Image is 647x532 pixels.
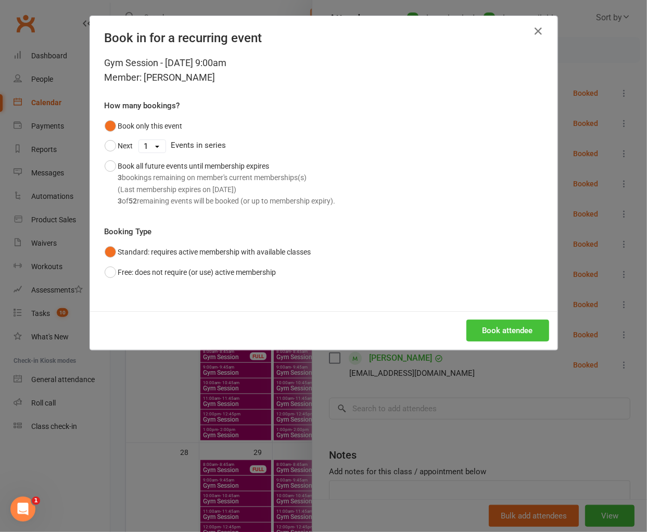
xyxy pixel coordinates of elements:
[105,225,152,238] label: Booking Type
[105,242,311,262] button: Standard: requires active membership with available classes
[32,497,40,505] span: 1
[105,56,543,85] div: Gym Session - [DATE] 9:00am Member: [PERSON_NAME]
[466,320,549,341] button: Book attendee
[105,31,543,45] h4: Book in for a recurring event
[105,136,543,156] div: Events in series
[118,173,122,182] strong: 3
[118,197,122,205] strong: 3
[105,116,183,136] button: Book only this event
[105,136,133,156] button: Next
[105,99,180,112] label: How many bookings?
[118,172,336,207] div: bookings remaining on member's current memberships(s) (Last membership expires on [DATE]) of rema...
[129,197,137,205] strong: 52
[10,497,35,522] iframe: Intercom live chat
[530,23,547,40] button: Close
[105,262,276,282] button: Free: does not require (or use) active membership
[105,156,336,211] button: Book all future events until membership expires3bookings remaining on member's current membership...
[118,160,336,207] div: Book all future events until membership expires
